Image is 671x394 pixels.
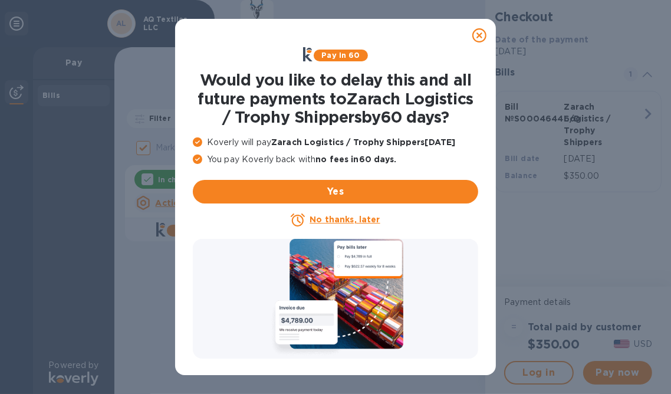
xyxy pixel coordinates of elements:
[193,136,478,149] p: Koverly will pay
[193,153,478,166] p: You pay Koverly back with
[271,137,455,147] b: Zarach Logistics / Trophy Shippers [DATE]
[321,51,360,60] b: Pay in 60
[202,185,469,199] span: Yes
[193,180,478,203] button: Yes
[310,215,380,224] u: No thanks, later
[193,71,478,127] h1: Would you like to delay this and all future payments to Zarach Logistics / Trophy Shippers by 60 ...
[315,155,396,164] b: no fees in 60 days .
